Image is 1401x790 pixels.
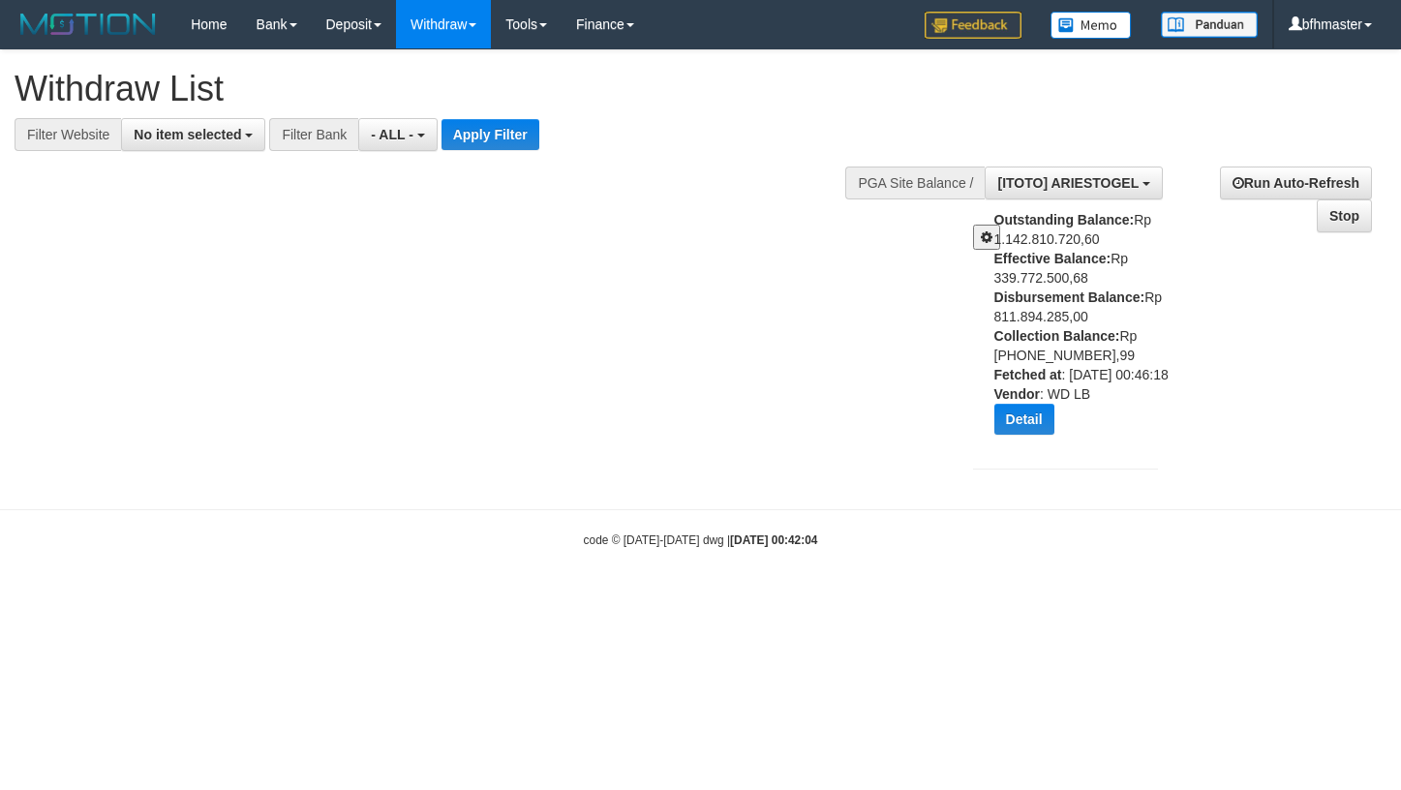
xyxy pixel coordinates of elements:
b: Vendor [994,386,1040,402]
img: Button%20Memo.svg [1051,12,1132,39]
b: Outstanding Balance: [994,212,1135,228]
img: panduan.png [1161,12,1258,38]
small: code © [DATE]-[DATE] dwg | [584,533,818,547]
span: - ALL - [371,127,413,142]
h1: Withdraw List [15,70,915,108]
button: Detail [994,404,1054,435]
span: No item selected [134,127,241,142]
span: [ITOTO] ARIESTOGEL [997,175,1138,191]
b: Collection Balance: [994,328,1120,344]
div: Rp 1.142.810.720,60 Rp 339.772.500,68 Rp 811.894.285,00 Rp [PHONE_NUMBER],99 : [DATE] 00:46:18 : ... [994,210,1173,449]
img: MOTION_logo.png [15,10,162,39]
strong: [DATE] 00:42:04 [730,533,817,547]
button: Apply Filter [442,119,539,150]
a: Run Auto-Refresh [1220,167,1372,199]
b: Effective Balance: [994,251,1112,266]
a: Stop [1317,199,1372,232]
div: Filter Bank [269,118,358,151]
button: - ALL - [358,118,437,151]
button: [ITOTO] ARIESTOGEL [985,167,1162,199]
button: No item selected [121,118,265,151]
b: Disbursement Balance: [994,289,1145,305]
img: Feedback.jpg [925,12,1021,39]
div: Filter Website [15,118,121,151]
b: Fetched at [994,367,1062,382]
div: PGA Site Balance / [845,167,985,199]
